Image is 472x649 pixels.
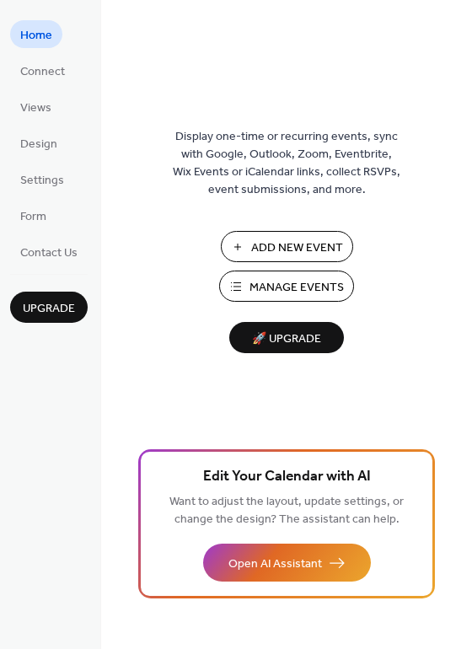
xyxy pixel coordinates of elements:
[229,322,344,353] button: 🚀 Upgrade
[239,328,334,351] span: 🚀 Upgrade
[10,292,88,323] button: Upgrade
[20,208,46,226] span: Form
[251,239,343,257] span: Add New Event
[20,63,65,81] span: Connect
[10,56,75,84] a: Connect
[10,238,88,265] a: Contact Us
[20,136,57,153] span: Design
[219,271,354,302] button: Manage Events
[20,244,78,262] span: Contact Us
[20,99,51,117] span: Views
[10,20,62,48] a: Home
[228,555,322,573] span: Open AI Assistant
[173,128,400,199] span: Display one-time or recurring events, sync with Google, Outlook, Zoom, Eventbrite, Wix Events or ...
[203,544,371,582] button: Open AI Assistant
[20,27,52,45] span: Home
[23,300,75,318] span: Upgrade
[221,231,353,262] button: Add New Event
[10,201,56,229] a: Form
[169,491,404,531] span: Want to adjust the layout, update settings, or change the design? The assistant can help.
[203,465,371,489] span: Edit Your Calendar with AI
[10,165,74,193] a: Settings
[20,172,64,190] span: Settings
[10,129,67,157] a: Design
[10,93,62,121] a: Views
[249,279,344,297] span: Manage Events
